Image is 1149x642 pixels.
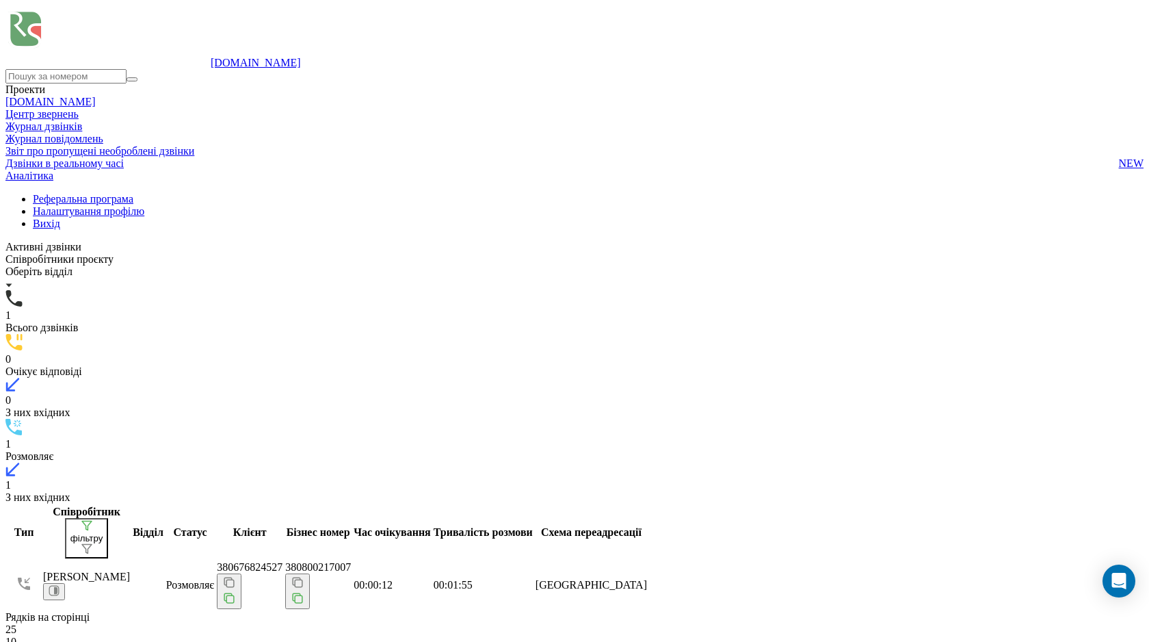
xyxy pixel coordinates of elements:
[211,57,301,68] a: [DOMAIN_NAME]
[43,506,130,518] div: Співробітник
[5,491,1144,504] div: З них вхідних
[33,205,144,217] a: Налаштування профілю
[434,579,533,591] div: : :
[536,526,647,539] div: Схема переадресації
[5,407,1144,419] div: З них вхідних
[33,193,133,205] a: Реферальна програма
[536,579,647,591] div: [GEOGRAPHIC_DATA]
[166,526,214,539] div: Статус
[5,145,1144,157] a: Звіт про пропущені необроблені дзвінки
[217,561,282,574] div: 380676824527
[5,611,90,623] span: Рядків на сторінці
[70,533,103,543] div: фільтру
[5,133,1144,145] a: Журнал повідомлень
[5,309,1144,322] div: 1
[5,120,1144,133] a: Журнал дзвінків
[5,145,194,157] span: Звіт про пропущені необроблені дзвінки
[5,69,127,84] input: Пошук за номером
[354,579,431,591] div: 00:00:12
[65,518,109,558] button: фільтру
[5,365,1144,378] div: Очікує відповіді
[5,120,82,133] span: Журнал дзвінків
[5,96,96,107] a: [DOMAIN_NAME]
[5,170,53,181] a: Аналiтика
[5,479,1144,491] div: 1
[447,579,458,591] span: 01
[462,579,473,591] span: 55
[5,108,79,120] a: Центр звернень
[5,266,1144,278] div: Оберіть відділ
[43,571,130,583] div: [PERSON_NAME]
[166,579,214,591] div: Розмовляє
[5,450,1144,463] div: Розмовляє
[285,526,351,539] div: Бізнес номер
[5,624,1144,636] div: 25
[5,322,1144,334] div: Всього дзвінків
[1119,157,1144,170] span: NEW
[5,241,1144,253] div: Активні дзвінки
[133,526,163,539] div: Відділ
[217,526,282,539] div: Клієнт
[5,5,211,66] img: Ringostat logo
[33,218,60,229] a: Вихід
[5,84,1144,96] div: Проекти
[5,353,1144,365] div: 0
[5,133,103,145] span: Журнал повідомлень
[434,526,533,539] div: Тривалість розмови
[5,438,1144,450] div: 1
[354,526,431,539] div: Час очікування
[5,157,124,170] span: Дзвінки в реальному часі
[5,394,1144,407] div: 0
[8,526,40,539] div: Тип
[434,579,445,591] span: 00
[285,561,351,574] div: 380800217007
[1102,565,1135,598] div: Open Intercom Messenger
[5,157,1144,170] a: Дзвінки в реальному часіNEW
[5,253,1144,266] div: Співробітники проєкту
